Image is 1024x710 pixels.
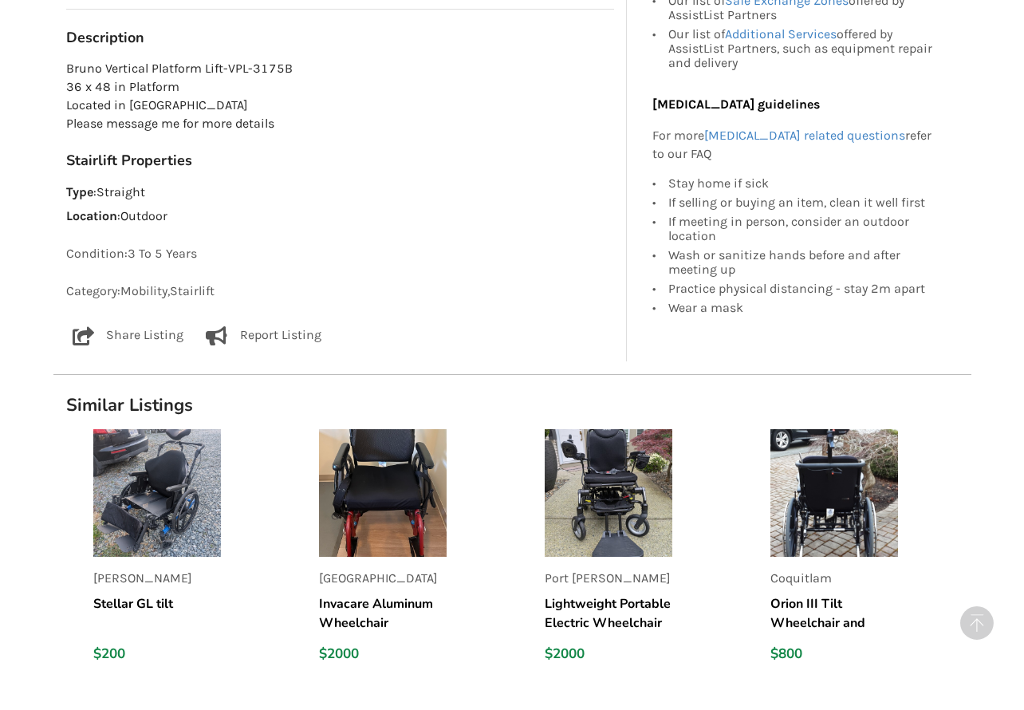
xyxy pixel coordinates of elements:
h3: Description [66,29,614,47]
h5: Invacare Aluminum Wheelchair [319,594,447,633]
p: Condition: 3 To 5 Years [66,245,614,263]
strong: Type [66,184,93,199]
a: [MEDICAL_DATA] related questions [704,128,905,143]
div: Wash or sanitize hands before and after meeting up [668,246,938,279]
p: Category: Mobility , Stairlift [66,282,614,301]
p: Bruno Vertical Platform Lift-VPL-3175B 36 x 48 in Platform Located in [GEOGRAPHIC_DATA] Please me... [66,60,614,132]
div: $2000 [545,645,672,663]
div: Our list of offered by AssistList Partners, such as equipment repair and delivery [668,25,938,70]
p: Coquitlam [770,570,898,588]
a: listingPort [PERSON_NAME]Lightweight Portable Electric Wheelchair (2022 Jazzy Passport)$2000 [545,429,745,676]
b: [MEDICAL_DATA] guidelines [652,97,820,112]
p: Share Listing [106,326,183,345]
a: listing[GEOGRAPHIC_DATA]Invacare Aluminum Wheelchair$2000 [319,429,519,676]
img: listing [319,429,447,557]
img: listing [545,429,672,557]
p: Report Listing [240,326,321,345]
div: Practice physical distancing - stay 2m apart [668,279,938,298]
a: listing[PERSON_NAME]Stellar GL tilt$200 [93,429,293,676]
strong: Location [66,208,117,223]
img: listing [93,429,221,557]
h5: Lightweight Portable Electric Wheelchair (2022 Jazzy Passport) [545,594,672,633]
h5: Stellar GL tilt [93,594,221,633]
h1: Similar Listings [53,394,971,416]
div: Stay home if sick [668,176,938,193]
p: For more refer to our FAQ [652,127,938,164]
div: If selling or buying an item, clean it well first [668,193,938,212]
div: Wear a mask [668,298,938,315]
div: $2000 [319,645,447,663]
a: Additional Services [725,26,837,41]
img: listing [770,429,898,557]
p: [PERSON_NAME] [93,570,221,588]
a: listingCoquitlamOrion III Tilt Wheelchair and manual, comes with Roho air cushion and pump. Black... [770,429,971,676]
h3: Stairlift Properties [66,152,614,170]
p: Port [PERSON_NAME] [545,570,672,588]
div: $800 [770,645,898,663]
div: If meeting in person, consider an outdoor location [668,212,938,246]
div: $200 [93,645,221,663]
p: [GEOGRAPHIC_DATA] [319,570,447,588]
h5: Orion III Tilt Wheelchair and manual, comes with Roho air cushion and pump. Black, steel frame, W... [770,594,898,633]
p: : Straight [66,183,614,202]
p: : Outdoor [66,207,614,226]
